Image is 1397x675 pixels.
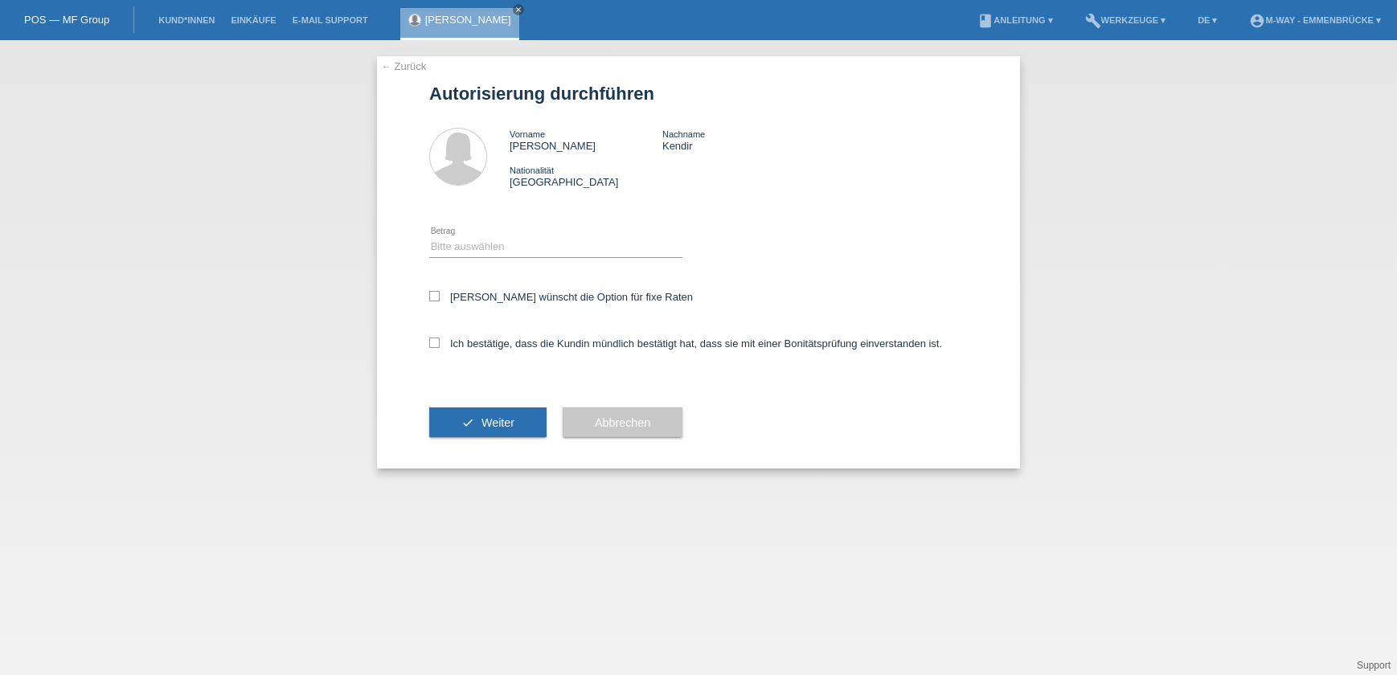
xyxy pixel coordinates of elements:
[429,84,968,104] h1: Autorisierung durchführen
[461,416,474,429] i: check
[285,15,376,25] a: E-Mail Support
[429,407,547,438] button: check Weiter
[510,164,662,188] div: [GEOGRAPHIC_DATA]
[662,129,705,139] span: Nachname
[429,291,693,303] label: [PERSON_NAME] wünscht die Option für fixe Raten
[150,15,223,25] a: Kund*innen
[1190,15,1225,25] a: DE ▾
[513,4,524,15] a: close
[1249,13,1265,29] i: account_circle
[1077,15,1174,25] a: buildWerkzeuge ▾
[510,129,545,139] span: Vorname
[595,416,650,429] span: Abbrechen
[481,416,514,429] span: Weiter
[977,13,993,29] i: book
[969,15,1060,25] a: bookAnleitung ▾
[223,15,284,25] a: Einkäufe
[1085,13,1101,29] i: build
[381,60,426,72] a: ← Zurück
[510,166,554,175] span: Nationalität
[429,337,942,350] label: Ich bestätige, dass die Kundin mündlich bestätigt hat, dass sie mit einer Bonitätsprüfung einvers...
[425,14,511,26] a: [PERSON_NAME]
[1357,660,1391,671] a: Support
[662,128,815,152] div: Kendir
[1241,15,1389,25] a: account_circlem-way - Emmenbrücke ▾
[24,14,109,26] a: POS — MF Group
[563,407,682,438] button: Abbrechen
[514,6,522,14] i: close
[510,128,662,152] div: [PERSON_NAME]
